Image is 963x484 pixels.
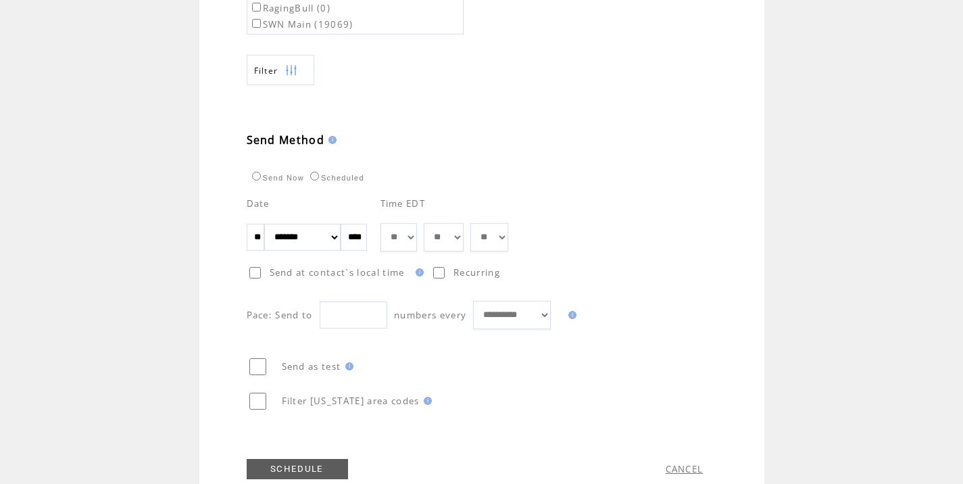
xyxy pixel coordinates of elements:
input: SWN Main (19069) [252,19,261,28]
span: Send as test [282,360,341,372]
a: CANCEL [666,463,703,475]
img: help.gif [564,311,576,319]
img: filters.png [285,55,297,86]
img: help.gif [324,136,337,144]
span: Send Method [247,132,325,147]
span: Filter [US_STATE] area codes [282,395,420,407]
label: Scheduled [307,174,364,182]
span: Date [247,197,270,210]
span: Pace: Send to [247,309,313,321]
input: RagingBull (0) [252,3,261,11]
img: help.gif [341,362,353,370]
span: numbers every [394,309,466,321]
label: Send Now [249,174,304,182]
span: Show filters [254,65,278,76]
input: Send Now [252,172,261,180]
label: RagingBull (0) [249,2,331,14]
input: Scheduled [310,172,319,180]
span: Send at contact`s local time [270,266,405,279]
label: SWN Main (19069) [249,18,353,30]
a: Filter [247,55,314,85]
span: Recurring [453,266,500,279]
a: SCHEDULE [247,459,348,479]
span: Time EDT [380,197,426,210]
img: help.gif [412,268,424,276]
img: help.gif [420,397,432,405]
